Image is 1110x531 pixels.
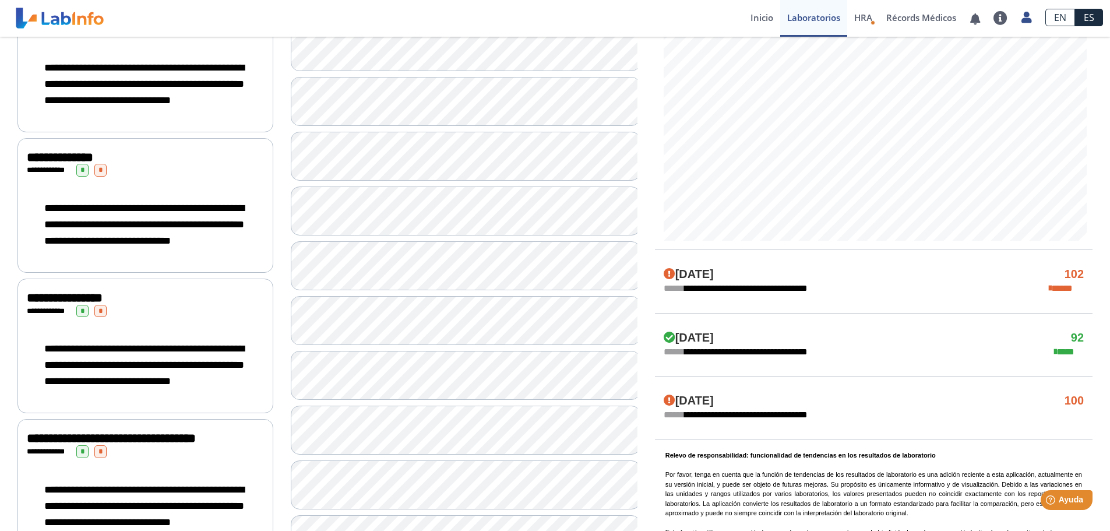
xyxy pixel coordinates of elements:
[1065,268,1084,282] h4: 102
[1006,486,1097,518] iframe: Help widget launcher
[664,268,714,282] h4: [DATE]
[665,452,936,459] b: Relevo de responsabilidad: funcionalidad de tendencias en los resultados de laboratorio
[1045,9,1075,26] a: EN
[664,331,714,345] h4: [DATE]
[1071,331,1084,345] h4: 92
[664,394,714,408] h4: [DATE]
[1065,394,1084,408] h4: 100
[854,12,872,23] span: HRA
[1075,9,1103,26] a: ES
